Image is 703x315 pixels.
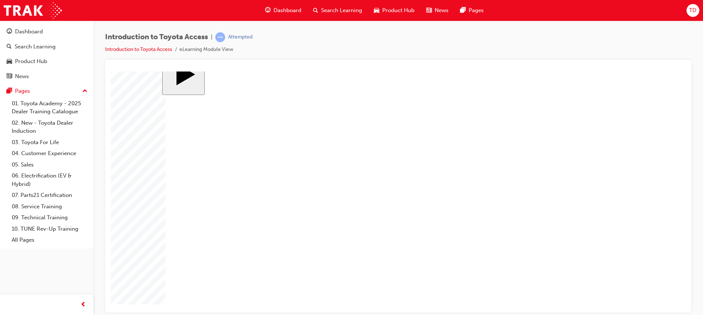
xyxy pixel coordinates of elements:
[9,148,90,159] a: 04. Customer Experience
[3,70,90,83] a: News
[9,170,90,190] a: 06. Electrification (EV & Hybrid)
[368,3,420,18] a: car-iconProduct Hub
[3,55,90,68] a: Product Hub
[211,33,212,41] span: |
[3,23,90,84] button: DashboardSearch LearningProduct HubNews
[9,190,90,201] a: 07. Parts21 Certification
[3,84,90,98] button: Pages
[259,3,307,18] a: guage-iconDashboard
[9,117,90,137] a: 02. New - Toyota Dealer Induction
[4,2,62,19] img: Trak
[105,46,172,52] a: Introduction to Toyota Access
[9,223,90,235] a: 10. TUNE Rev-Up Training
[689,6,696,15] span: TD
[265,6,271,15] span: guage-icon
[228,34,253,41] div: Attempted
[7,58,12,65] span: car-icon
[15,57,47,66] div: Product Hub
[9,159,90,171] a: 05. Sales
[215,32,225,42] span: learningRecordVerb_ATTEMPT-icon
[7,73,12,80] span: news-icon
[469,6,484,15] span: Pages
[460,6,466,15] span: pages-icon
[9,201,90,212] a: 08. Service Training
[15,28,43,36] div: Dashboard
[307,3,368,18] a: search-iconSearch Learning
[82,87,88,96] span: up-icon
[179,45,233,54] li: eLearning Module View
[9,98,90,117] a: 01. Toyota Academy - 2025 Dealer Training Catalogue
[7,44,12,50] span: search-icon
[374,6,379,15] span: car-icon
[274,6,301,15] span: Dashboard
[7,29,12,35] span: guage-icon
[9,212,90,223] a: 09. Technical Training
[687,4,699,17] button: TD
[382,6,414,15] span: Product Hub
[15,43,56,51] div: Search Learning
[105,33,208,41] span: Introduction to Toyota Access
[3,25,90,39] a: Dashboard
[321,6,362,15] span: Search Learning
[7,88,12,95] span: pages-icon
[81,300,86,309] span: prev-icon
[420,3,454,18] a: news-iconNews
[313,6,318,15] span: search-icon
[15,87,30,95] div: Pages
[9,234,90,246] a: All Pages
[9,137,90,148] a: 03. Toyota For Life
[454,3,490,18] a: pages-iconPages
[435,6,449,15] span: News
[3,40,90,54] a: Search Learning
[15,72,29,81] div: News
[426,6,432,15] span: news-icon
